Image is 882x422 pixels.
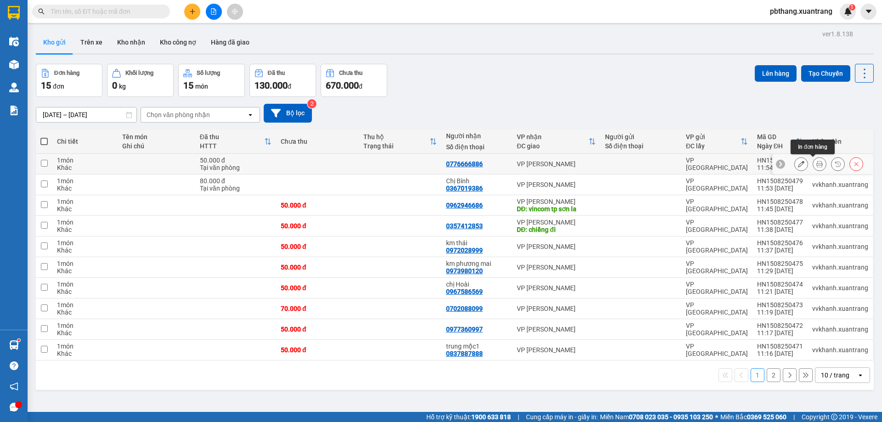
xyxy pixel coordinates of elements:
span: 15 [183,80,193,91]
button: Trên xe [73,31,110,53]
div: 70.000 đ [281,305,354,312]
div: 11:17 [DATE] [757,329,803,337]
div: Khác [57,247,113,254]
span: Miền Bắc [720,412,786,422]
div: Tại văn phòng [200,185,271,192]
span: 0 [112,80,117,91]
div: 1 món [57,177,113,185]
button: 1 [751,368,764,382]
button: Lên hàng [755,65,797,82]
div: Khác [57,164,113,171]
div: 80.000 đ [200,177,271,185]
div: HN1508250478 [757,198,803,205]
div: Khác [57,288,113,295]
span: Cung cấp máy in - giấy in: [526,412,598,422]
div: HN1508250477 [757,219,803,226]
sup: 1 [17,339,20,342]
span: VP [GEOGRAPHIC_DATA] [74,9,134,23]
div: Tại văn phòng [200,164,271,171]
div: 1 món [57,198,113,205]
span: ⚪️ [715,415,718,419]
span: đ [359,83,362,90]
div: VP [GEOGRAPHIC_DATA] [686,301,748,316]
div: VP [GEOGRAPHIC_DATA] [686,157,748,171]
div: VP [PERSON_NAME] [517,305,596,312]
button: Hàng đã giao [204,31,257,53]
div: Khác [57,205,113,213]
div: vvkhanh.xuantrang [812,222,868,230]
div: HN1508250474 [757,281,803,288]
button: Chưa thu670.000đ [321,64,387,97]
span: đơn [53,83,64,90]
div: Khác [57,267,113,275]
div: Khác [57,185,113,192]
div: DĐ: chiềng đi [517,226,596,233]
div: Chưa thu [339,70,362,76]
div: 50.000 đ [281,222,354,230]
div: 0702088099 [446,305,483,312]
div: 50.000 đ [281,264,354,271]
span: | [793,412,795,422]
span: | [518,412,519,422]
div: 11:19 [DATE] [757,309,803,316]
div: 0357412853 [446,222,483,230]
div: HN1508250471 [757,343,803,350]
div: vvkhanh.xuantrang [812,305,868,312]
div: Khác [57,329,113,337]
div: VP [PERSON_NAME] [517,160,596,168]
div: DĐ: vincom tp sơn la [517,205,596,213]
div: 1 món [57,157,113,164]
img: logo-vxr [8,6,20,20]
sup: 1 [849,4,855,11]
div: 11:16 [DATE] [757,350,803,357]
div: 11:37 [DATE] [757,247,803,254]
div: 1 món [57,322,113,329]
img: warehouse-icon [9,83,19,92]
div: 0972028999 [446,247,483,254]
th: Toggle SortBy [512,129,600,154]
div: Nhân viên [812,138,868,145]
div: vvkhanh.xuantrang [812,243,868,250]
div: 11:53 [DATE] [757,185,803,192]
div: vvkhanh.xuantrang [812,326,868,333]
div: 0967586569 [446,288,483,295]
strong: 0369 525 060 [747,413,786,421]
div: km phương mai [446,260,508,267]
div: VP [GEOGRAPHIC_DATA] [686,260,748,275]
div: VP [PERSON_NAME] [517,326,596,333]
th: Toggle SortBy [195,129,276,154]
button: Đơn hàng15đơn [36,64,102,97]
span: copyright [831,414,837,420]
div: 1 món [57,260,113,267]
div: VP gửi [686,133,741,141]
div: ĐC giao [517,142,588,150]
div: 0837887888 [446,350,483,357]
div: VP [GEOGRAPHIC_DATA] [686,281,748,295]
span: notification [10,382,18,391]
div: vvkhanh.xuantrang [812,284,868,292]
div: VP [GEOGRAPHIC_DATA] [686,239,748,254]
th: Toggle SortBy [752,129,808,154]
div: Ghi chú [122,142,190,150]
div: HN1508250472 [757,322,803,329]
span: đ [288,83,291,90]
div: 1 món [57,301,113,309]
button: Số lượng15món [178,64,245,97]
div: Số điện thoại [446,143,508,151]
button: 2 [767,368,780,382]
div: vvkhanh.xuantrang [812,264,868,271]
span: plus [189,8,196,15]
button: Tạo Chuyến [801,65,850,82]
span: 1 [850,4,854,11]
div: Chị Bình [446,177,508,185]
div: 0776666886 [446,160,483,168]
div: VP [PERSON_NAME] [517,243,596,250]
div: Sửa đơn hàng [794,157,808,171]
div: 50.000 đ [281,326,354,333]
div: VP [GEOGRAPHIC_DATA] [686,198,748,213]
div: 50.000 đ [281,346,354,354]
div: 0973980120 [446,267,483,275]
button: Kho nhận [110,31,153,53]
div: 10 / trang [821,371,849,380]
img: warehouse-icon [9,340,19,350]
